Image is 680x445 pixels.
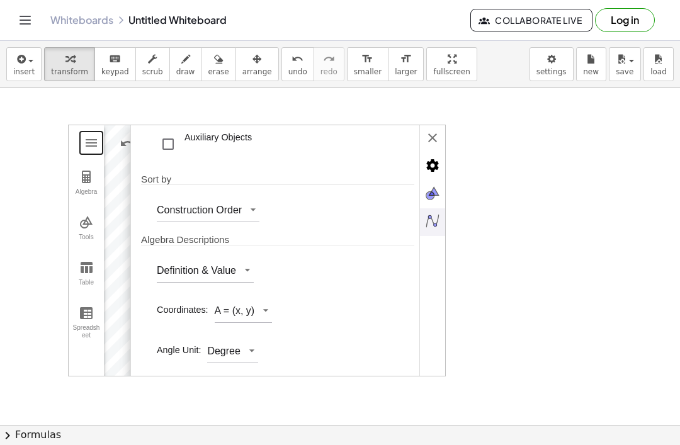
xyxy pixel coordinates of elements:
div: Degree [207,346,240,358]
img: svg+xml;base64,PHN2ZyB4bWxucz0iaHR0cDovL3d3dy53My5vcmcvMjAwMC9zdmciIHdpZHRoPSIyNCIgaGVpZ2h0PSIyNC... [420,153,445,178]
label: Coordinates: [157,305,208,315]
button: redoredo [314,47,344,81]
div: Tools [71,234,101,251]
div: Construction Order [157,205,242,217]
button: Toggle navigation [15,10,35,30]
span: transform [51,67,88,76]
button: Collaborate Live [470,9,592,31]
button: arrange [235,47,279,81]
span: save [616,67,633,76]
div: Spreadsheet [71,324,101,342]
button: scrub [135,47,170,81]
span: load [650,67,667,76]
span: scrub [142,67,163,76]
img: svg+xml;base64,PHN2ZyB4bWxucz0iaHR0cDovL3d3dy53My5vcmcvMjAwMC9zdmciIHZpZXdCb3g9IjAgMCA1MTIgNTEyIi... [420,181,445,206]
button: keyboardkeypad [94,47,136,81]
span: settings [536,67,567,76]
button: fullscreen [426,47,477,81]
button: transform [44,47,95,81]
span: new [583,67,599,76]
i: format_size [361,52,373,67]
div: Auxiliary Objects [157,127,252,162]
label: Algebra Descriptions [141,234,414,245]
div: Auxiliary Objects [184,132,252,157]
button: erase [201,47,235,81]
span: erase [208,67,229,76]
canvas: Graphics View 1 [104,125,445,377]
span: redo [320,67,337,76]
button: load [643,47,674,81]
label: Angle Unit: [157,345,201,355]
div: Algebra [71,188,101,206]
li: Advanced [420,153,445,181]
span: insert [13,67,35,76]
div: A = (x, y) [215,305,255,318]
button: settings [530,47,574,81]
i: keyboard [109,52,121,67]
div: Definition & Value [157,265,236,278]
img: Main Menu [84,135,99,150]
span: larger [395,67,417,76]
a: Whiteboards [50,14,113,26]
img: svg+xml;base64,PHN2ZyB4bWxucz0iaHR0cDovL3d3dy53My5vcmcvMjAwMC9zdmciIHhtbG5zOnhsaW5rPSJodHRwOi8vd3... [420,208,445,234]
button: undoundo [281,47,314,81]
span: fullscreen [433,67,470,76]
span: draw [176,67,195,76]
button: format_sizesmaller [347,47,388,81]
button: Log in [595,8,655,32]
span: arrange [242,67,272,76]
span: keypad [101,67,129,76]
li: Algebra [420,208,445,236]
span: Collaborate Live [481,14,582,26]
button: save [609,47,641,81]
i: undo [292,52,303,67]
span: smaller [354,67,382,76]
li: Graphics [420,181,445,208]
button: new [576,47,606,81]
button: draw [169,47,202,81]
label: Sort by [141,174,414,185]
button: Undo [116,132,139,155]
img: svg+xml;base64,PHN2ZyB4bWxucz0iaHR0cDovL3d3dy53My5vcmcvMjAwMC9zdmciIHdpZHRoPSIyNCIgaGVpZ2h0PSIyNC... [420,125,445,150]
div: Table [71,279,101,296]
button: format_sizelarger [388,47,424,81]
span: undo [288,67,307,76]
i: redo [323,52,335,67]
button: insert [6,47,42,81]
i: format_size [400,52,412,67]
div: Graphing Calculator [68,125,446,376]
